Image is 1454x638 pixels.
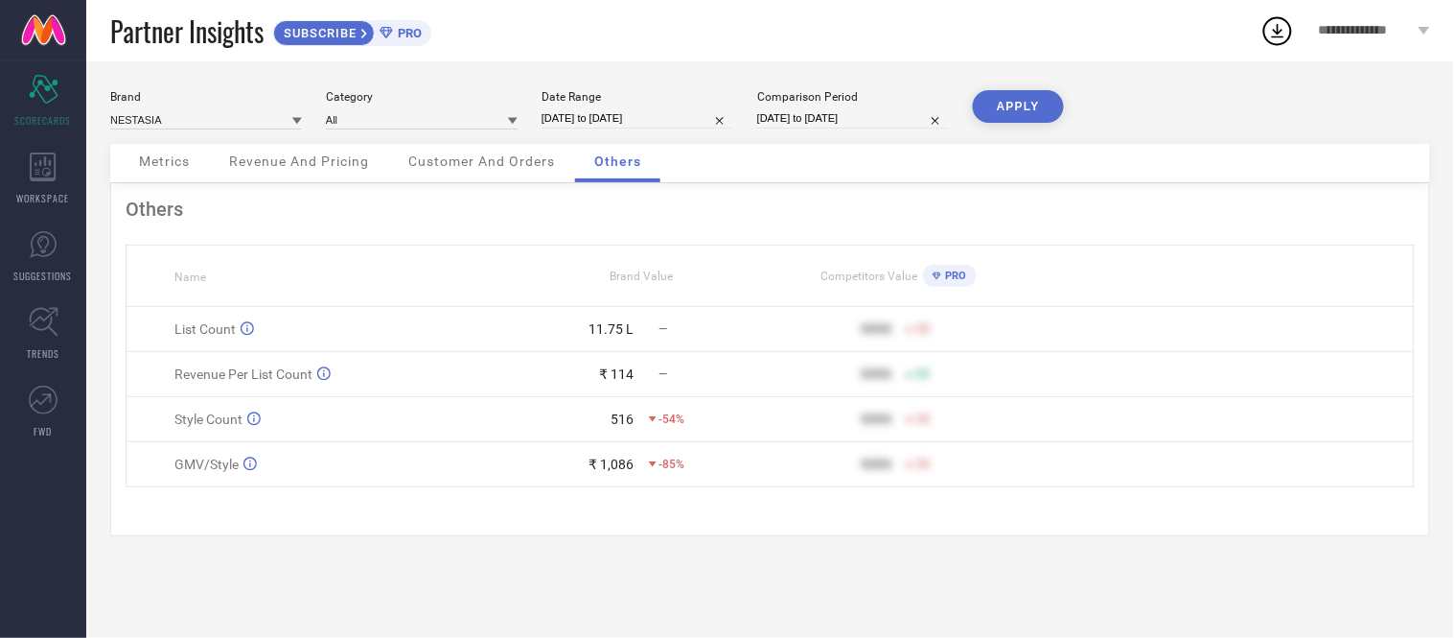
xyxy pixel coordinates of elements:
div: ₹ 114 [600,366,635,382]
span: PRO [941,270,967,282]
span: SUBSCRIBE [274,26,361,40]
span: Name [174,271,206,284]
span: Brand Value [610,270,673,283]
span: Partner Insights [110,12,264,51]
input: Select date range [542,108,733,129]
span: Revenue And Pricing [229,154,369,169]
div: Brand [110,90,302,104]
div: 516 [612,412,635,427]
span: SUGGESTIONS [14,269,73,283]
span: Others [594,154,641,169]
div: 9999 [861,412,891,427]
span: List Count [174,321,236,337]
span: Customer And Orders [408,154,555,169]
span: -85% [659,458,685,471]
span: — [659,367,668,381]
span: 50 [916,458,930,471]
div: 11.75 L [589,321,635,337]
span: -54% [659,413,685,426]
div: 9999 [861,321,891,337]
a: SUBSCRIBEPRO [273,15,431,46]
div: Comparison Period [757,90,949,104]
div: Category [326,90,518,104]
div: Others [126,198,1415,221]
span: TRENDS [27,346,59,361]
span: Metrics [139,154,190,169]
div: Date Range [542,90,733,104]
div: Open download list [1260,13,1295,48]
span: SCORECARDS [15,113,72,128]
span: 50 [916,413,930,426]
span: 50 [916,322,930,336]
span: GMV/Style [174,457,239,472]
span: — [659,322,668,336]
span: FWD [35,424,53,438]
span: 50 [916,367,930,381]
div: 9999 [861,457,891,472]
span: Competitors Value [821,270,918,283]
div: ₹ 1,086 [589,457,635,472]
span: PRO [393,26,422,40]
button: APPLY [973,90,1064,123]
div: 9999 [861,366,891,382]
span: Revenue Per List Count [174,366,312,382]
span: WORKSPACE [17,191,70,205]
span: Style Count [174,412,242,427]
input: Select comparison period [757,108,949,129]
